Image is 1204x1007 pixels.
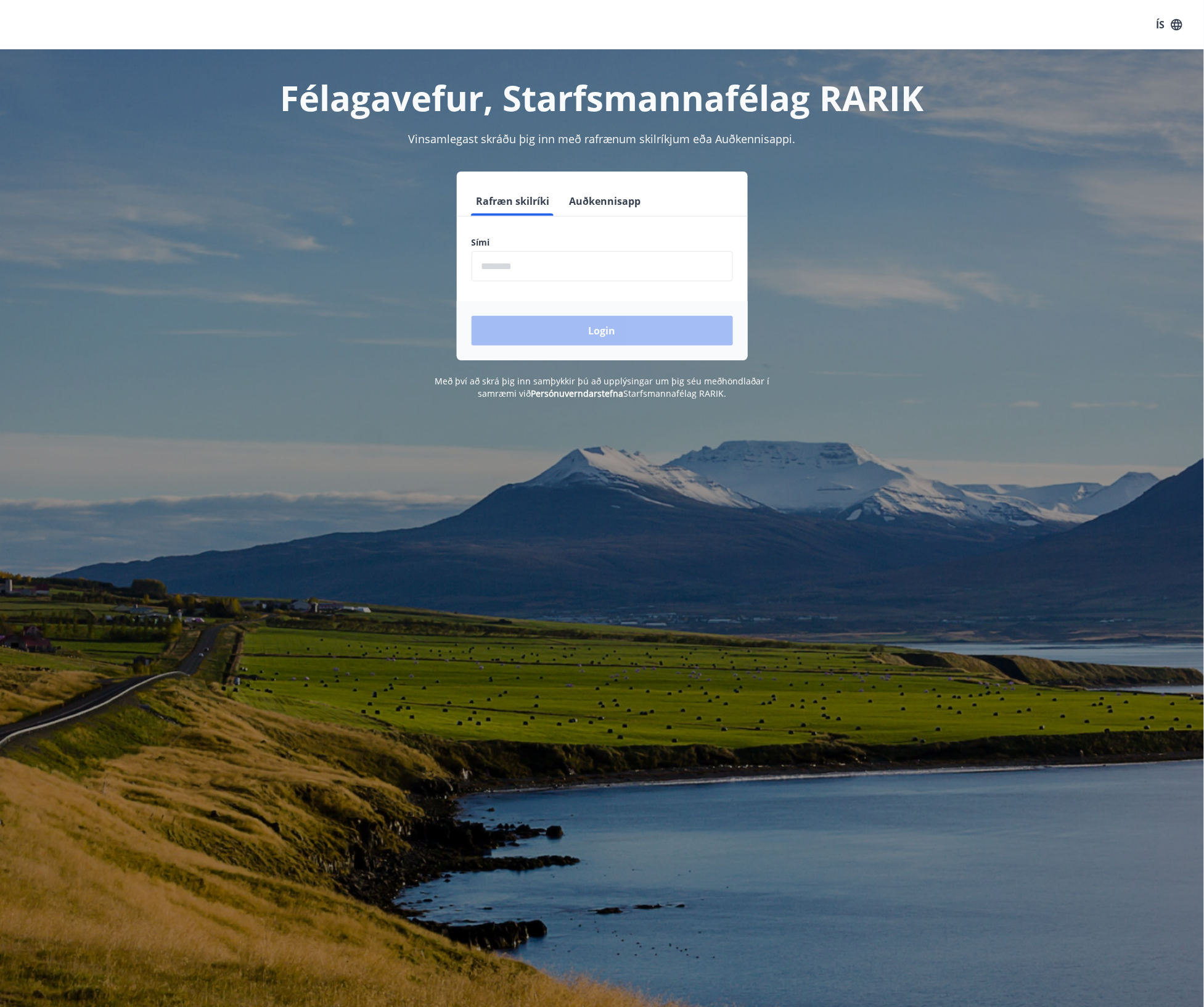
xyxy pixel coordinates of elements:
[173,74,1031,121] h1: Félagavefur, Starfsmannafélag RARIK
[472,236,733,249] label: Sími
[565,186,646,216] button: Auðkennisapp
[1150,14,1189,36] button: ÍS
[409,131,796,146] span: Vinsamlegast skráðu þig inn með rafrænum skilríkjum eða Auðkennisappi.
[435,375,769,399] span: Með því að skrá þig inn samþykkir þú að upplýsingar um þig séu meðhöndlaðar í samræmi við Starfsm...
[472,186,555,216] button: Rafræn skilríki
[531,387,623,399] a: Persónuverndarstefna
